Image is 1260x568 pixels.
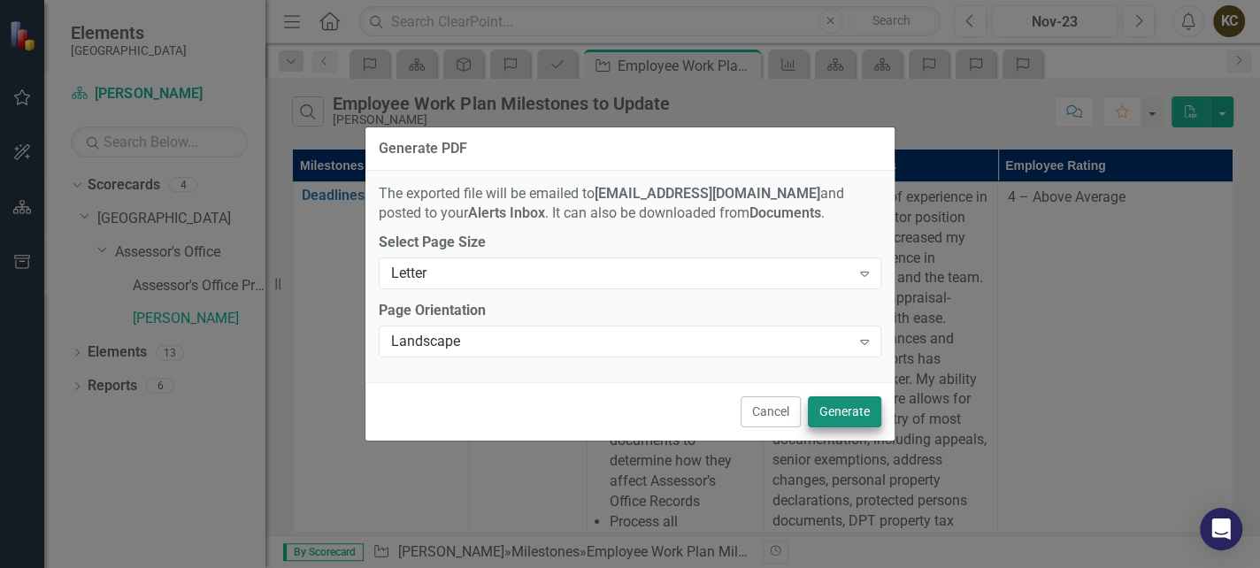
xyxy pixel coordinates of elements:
button: Cancel [741,396,801,427]
strong: Documents [749,204,821,221]
span: The exported file will be emailed to and posted to your . It can also be downloaded from . [379,185,844,222]
strong: Alerts Inbox [468,204,545,221]
strong: [EMAIL_ADDRESS][DOMAIN_NAME] [595,185,820,202]
div: Open Intercom Messenger [1200,508,1242,550]
div: Letter [391,264,850,284]
div: Generate PDF [379,141,467,157]
div: Landscape [391,332,850,352]
button: Generate [808,396,881,427]
label: Select Page Size [379,233,881,253]
label: Page Orientation [379,301,881,321]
